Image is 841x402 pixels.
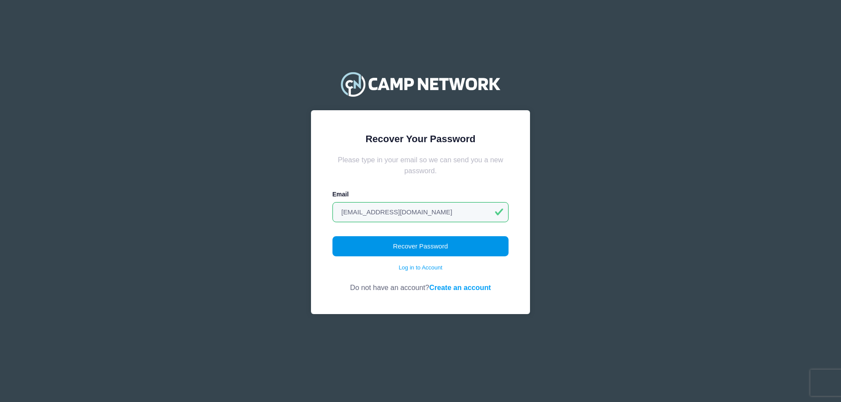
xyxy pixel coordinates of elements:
[332,236,509,256] button: Recover Password
[337,66,504,101] img: Camp Network
[332,132,509,146] div: Recover Your Password
[429,283,491,291] a: Create an account
[332,190,349,199] label: Email
[399,263,442,272] a: Log in to Account
[332,154,509,176] div: Please type in your email so we can send you a new password.
[332,272,509,293] div: Do not have an account?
